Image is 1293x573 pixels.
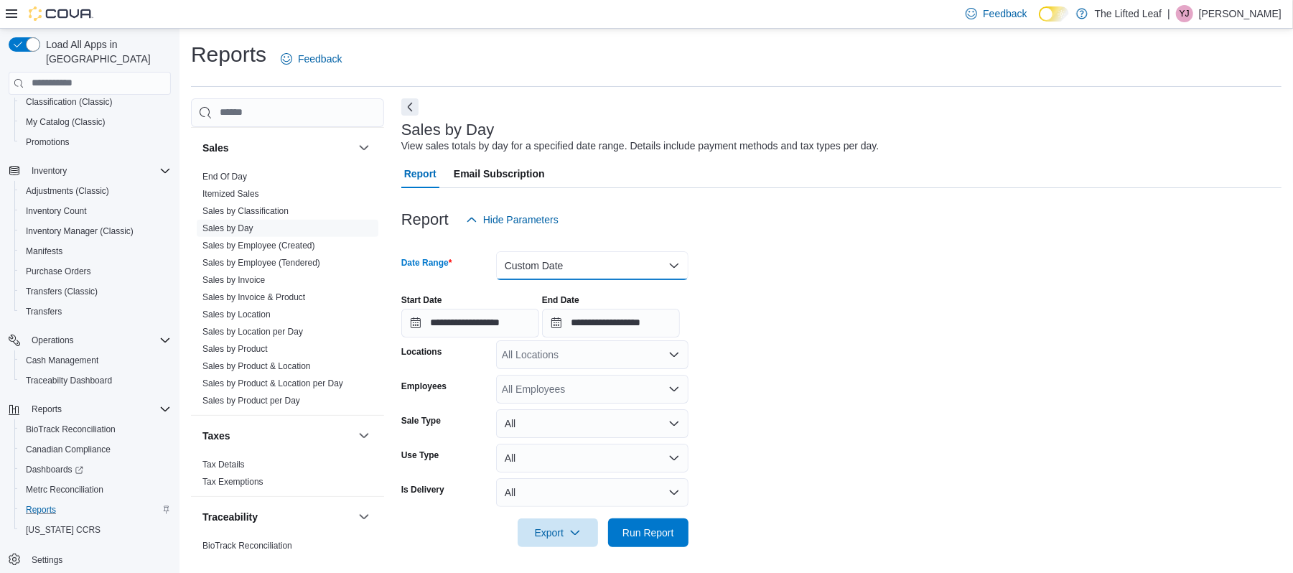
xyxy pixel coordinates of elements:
[496,478,688,507] button: All
[202,258,320,268] a: Sales by Employee (Tendered)
[202,459,245,470] span: Tax Details
[20,113,171,131] span: My Catalog (Classic)
[401,139,879,154] div: View sales totals by day for a specified date range. Details include payment methods and tax type...
[401,309,539,337] input: Press the down key to open a popover containing a calendar.
[20,421,121,438] a: BioTrack Reconciliation
[14,201,177,221] button: Inventory Count
[20,421,171,438] span: BioTrack Reconciliation
[202,257,320,269] span: Sales by Employee (Tendered)
[355,427,373,444] button: Taxes
[202,343,268,355] span: Sales by Product
[355,139,373,157] button: Sales
[20,283,103,300] a: Transfers (Classic)
[26,375,112,386] span: Traceabilty Dashboard
[26,464,83,475] span: Dashboards
[202,429,353,443] button: Taxes
[202,206,289,216] a: Sales by Classification
[20,501,62,518] a: Reports
[202,309,271,320] a: Sales by Location
[202,396,300,406] a: Sales by Product per Day
[401,381,447,392] label: Employees
[26,551,68,569] a: Settings
[20,521,106,539] a: [US_STATE] CCRS
[202,172,247,182] a: End Of Day
[20,352,104,369] a: Cash Management
[26,116,106,128] span: My Catalog (Classic)
[454,159,545,188] span: Email Subscription
[275,45,347,73] a: Feedback
[202,189,259,199] a: Itemized Sales
[608,518,688,547] button: Run Report
[14,371,177,391] button: Traceabilty Dashboard
[26,185,109,197] span: Adjustments (Classic)
[20,372,118,389] a: Traceabilty Dashboard
[20,461,171,478] span: Dashboards
[20,113,111,131] a: My Catalog (Classic)
[460,205,564,234] button: Hide Parameters
[26,162,73,180] button: Inventory
[20,372,171,389] span: Traceabilty Dashboard
[496,251,688,280] button: Custom Date
[202,141,353,155] button: Sales
[14,112,177,132] button: My Catalog (Classic)
[668,383,680,395] button: Open list of options
[14,419,177,439] button: BioTrack Reconciliation
[202,378,343,389] span: Sales by Product & Location per Day
[20,461,89,478] a: Dashboards
[202,274,265,286] span: Sales by Invoice
[202,510,258,524] h3: Traceability
[401,257,452,269] label: Date Range
[26,332,171,349] span: Operations
[20,303,171,320] span: Transfers
[20,93,171,111] span: Classification (Classic)
[14,281,177,302] button: Transfers (Classic)
[983,6,1027,21] span: Feedback
[496,444,688,472] button: All
[202,275,265,285] a: Sales by Invoice
[14,460,177,480] a: Dashboards
[20,481,109,498] a: Metrc Reconciliation
[32,554,62,566] span: Settings
[26,484,103,495] span: Metrc Reconciliation
[26,401,171,418] span: Reports
[202,541,292,551] a: BioTrack Reconciliation
[20,202,171,220] span: Inventory Count
[26,246,62,257] span: Manifests
[20,521,171,539] span: Washington CCRS
[1180,5,1190,22] span: YJ
[20,134,75,151] a: Promotions
[40,37,171,66] span: Load All Apps in [GEOGRAPHIC_DATA]
[20,441,171,458] span: Canadian Compliance
[20,352,171,369] span: Cash Management
[202,361,311,371] a: Sales by Product & Location
[518,518,598,547] button: Export
[20,243,171,260] span: Manifests
[401,211,449,228] h3: Report
[202,395,300,406] span: Sales by Product per Day
[401,121,495,139] h3: Sales by Day
[202,223,253,234] span: Sales by Day
[3,161,177,181] button: Inventory
[26,136,70,148] span: Promotions
[14,302,177,322] button: Transfers
[622,526,674,540] span: Run Report
[202,476,263,488] span: Tax Exemptions
[191,456,384,496] div: Taxes
[20,263,97,280] a: Purchase Orders
[191,40,266,69] h1: Reports
[202,292,305,303] span: Sales by Invoice & Product
[202,360,311,372] span: Sales by Product & Location
[26,424,116,435] span: BioTrack Reconciliation
[14,181,177,201] button: Adjustments (Classic)
[542,309,680,337] input: Press the down key to open a popover containing a calendar.
[668,349,680,360] button: Open list of options
[202,378,343,388] a: Sales by Product & Location per Day
[355,508,373,526] button: Traceability
[202,223,253,233] a: Sales by Day
[202,460,245,470] a: Tax Details
[20,283,171,300] span: Transfers (Classic)
[496,409,688,438] button: All
[14,261,177,281] button: Purchase Orders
